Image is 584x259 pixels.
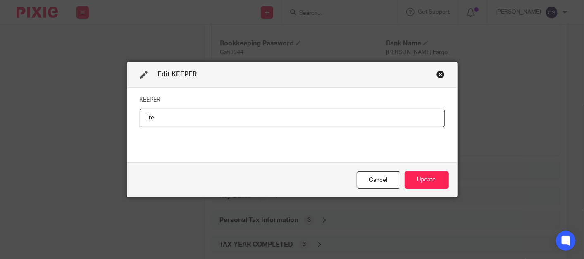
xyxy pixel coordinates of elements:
[158,71,197,78] span: Edit KEEPER
[140,96,161,104] label: KEEPER
[140,109,445,127] input: KEEPER
[357,171,400,189] div: Close this dialog window
[436,70,445,78] div: Close this dialog window
[405,171,449,189] button: Update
